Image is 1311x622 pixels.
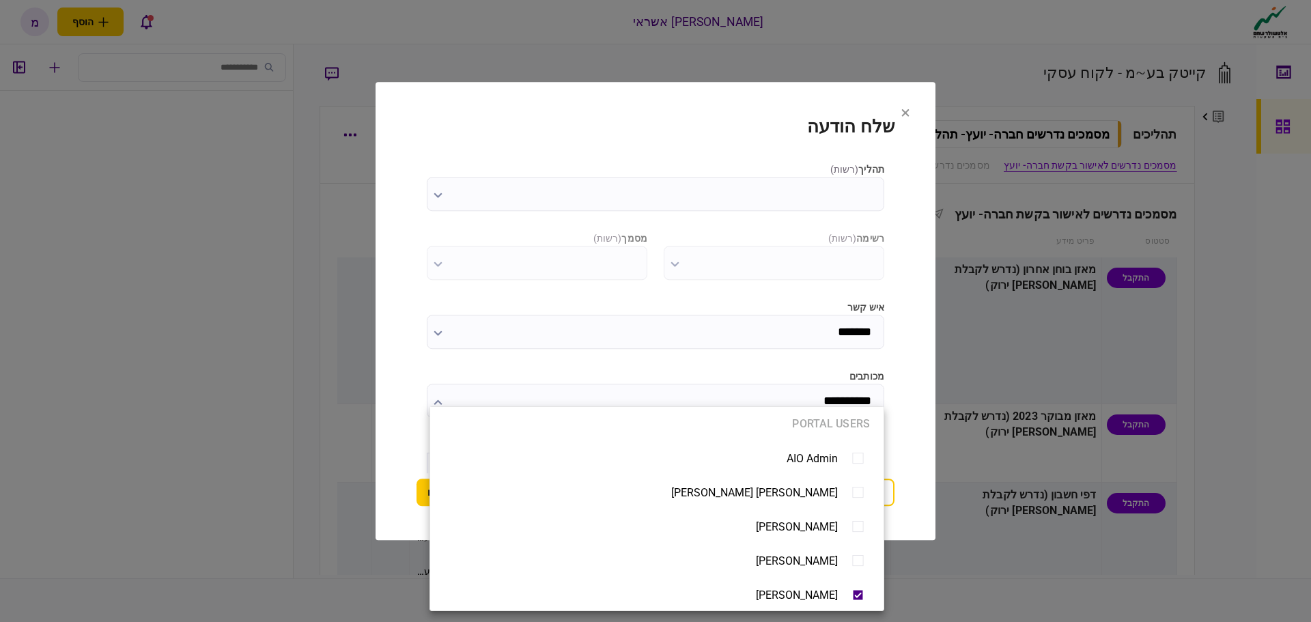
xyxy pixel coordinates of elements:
[444,583,870,607] button: [PERSON_NAME]
[444,549,870,573] button: [PERSON_NAME]
[756,589,838,602] div: [PERSON_NAME]
[787,452,838,465] div: AIO Admin
[444,447,870,470] button: AIO Admin
[756,520,838,533] div: [PERSON_NAME]
[756,554,838,567] div: [PERSON_NAME]
[444,481,870,505] button: [PERSON_NAME] [PERSON_NAME]
[430,407,884,441] li: portal users
[444,515,870,539] button: [PERSON_NAME]
[671,486,838,499] div: [PERSON_NAME] [PERSON_NAME]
